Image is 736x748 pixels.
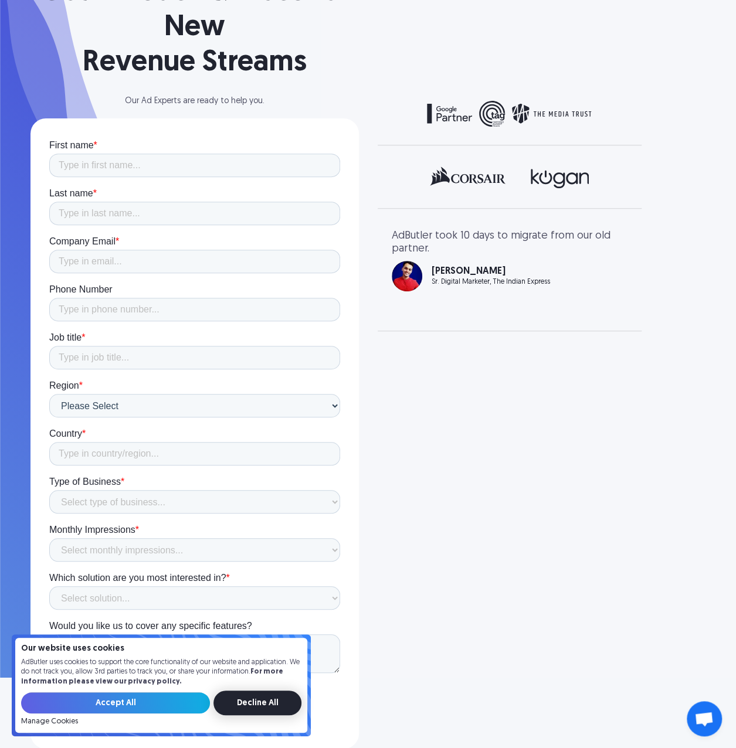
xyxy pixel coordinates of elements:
input: Accept All [21,692,210,713]
form: Email Form [49,140,340,727]
div: [PERSON_NAME] [432,267,550,276]
div: 2 of 3 [392,166,628,191]
div: AdButler took 10 days to migrate from our old partner. [392,230,628,255]
div: previous slide [392,101,439,131]
div: 2 of 2 [392,101,628,127]
iframe: Form 0 [49,140,340,727]
div: carousel [392,230,628,317]
h4: Our website uses cookies [21,645,301,653]
div: previous slide [392,166,439,194]
form: Email Form [21,691,301,726]
div: Sr. Digital Marketer, The Indian Express [432,278,550,285]
div: carousel [392,101,628,131]
div: Open chat [687,701,722,736]
div: Our Ad Experts are ready to help you. [30,97,359,106]
a: Manage Cookies [21,718,78,726]
p: AdButler uses cookies to support the core functionality of our website and application. We do not... [21,658,301,687]
input: Decline All [213,691,301,715]
div: next slide [581,166,628,194]
div: next slide [581,230,628,317]
div: carousel [392,166,628,194]
div: 1 of 3 [392,230,628,291]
